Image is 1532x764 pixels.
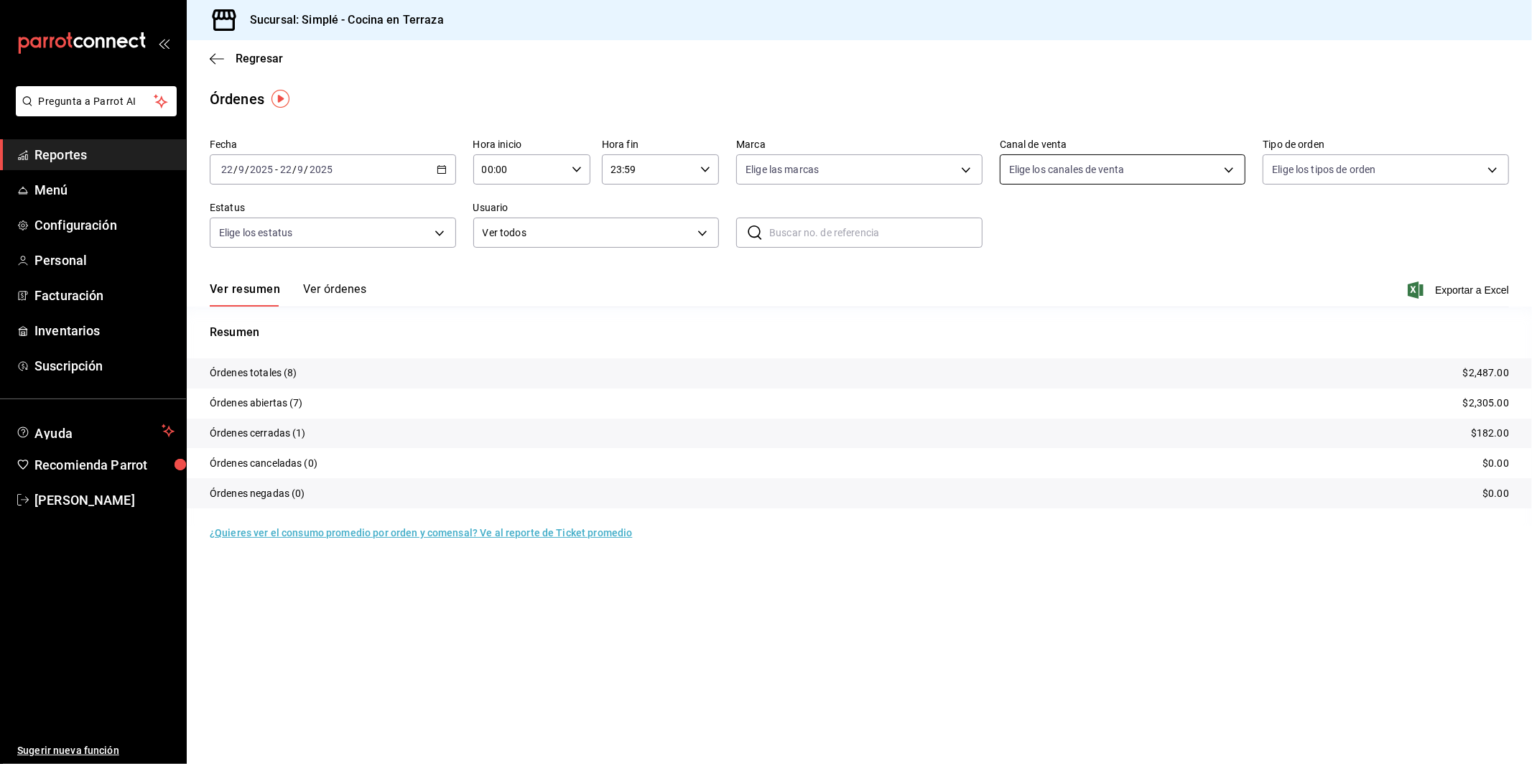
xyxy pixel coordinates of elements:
[17,743,175,758] span: Sugerir nueva función
[473,203,720,213] label: Usuario
[736,140,983,150] label: Marca
[158,37,170,49] button: open_drawer_menu
[34,321,175,340] span: Inventarios
[34,422,156,439] span: Ayuda
[1463,396,1509,411] p: $2,305.00
[34,180,175,200] span: Menú
[10,104,177,119] a: Pregunta a Parrot AI
[746,162,819,177] span: Elige las marcas
[602,140,719,150] label: Hora fin
[210,140,456,150] label: Fecha
[309,164,333,175] input: ----
[1471,426,1509,441] p: $182.00
[233,164,238,175] span: /
[219,225,292,240] span: Elige los estatus
[279,164,292,175] input: --
[1263,140,1509,150] label: Tipo de orden
[238,164,245,175] input: --
[34,286,175,305] span: Facturación
[1482,456,1509,471] p: $0.00
[210,282,366,307] div: navigation tabs
[210,52,283,65] button: Regresar
[34,490,175,510] span: [PERSON_NAME]
[210,365,297,381] p: Órdenes totales (8)
[245,164,249,175] span: /
[34,215,175,235] span: Configuración
[292,164,297,175] span: /
[1482,486,1509,501] p: $0.00
[249,164,274,175] input: ----
[39,94,154,109] span: Pregunta a Parrot AI
[210,456,317,471] p: Órdenes canceladas (0)
[297,164,305,175] input: --
[210,88,264,110] div: Órdenes
[210,426,306,441] p: Órdenes cerradas (1)
[1000,140,1246,150] label: Canal de venta
[210,486,305,501] p: Órdenes negadas (0)
[210,324,1509,341] p: Resumen
[236,52,283,65] span: Regresar
[1411,281,1509,299] button: Exportar a Excel
[210,282,280,307] button: Ver resumen
[34,251,175,270] span: Personal
[1463,365,1509,381] p: $2,487.00
[1272,162,1375,177] span: Elige los tipos de orden
[210,203,456,213] label: Estatus
[769,218,983,247] input: Buscar no. de referencia
[34,145,175,164] span: Reportes
[305,164,309,175] span: /
[34,455,175,475] span: Recomienda Parrot
[271,90,289,108] img: Tooltip marker
[210,527,632,539] a: ¿Quieres ver el consumo promedio por orden y comensal? Ve al reporte de Ticket promedio
[238,11,444,29] h3: Sucursal: Simplé - Cocina en Terraza
[303,282,366,307] button: Ver órdenes
[483,225,693,241] span: Ver todos
[16,86,177,116] button: Pregunta a Parrot AI
[1009,162,1124,177] span: Elige los canales de venta
[210,396,303,411] p: Órdenes abiertas (7)
[220,164,233,175] input: --
[473,140,590,150] label: Hora inicio
[34,356,175,376] span: Suscripción
[275,164,278,175] span: -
